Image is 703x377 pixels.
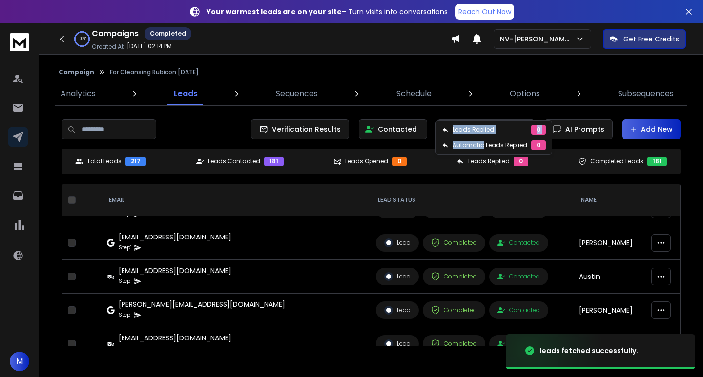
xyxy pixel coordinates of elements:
button: M [10,352,29,371]
div: Lead [384,238,411,247]
p: For Cleansing Rubicon [DATE] [110,68,199,76]
div: 0 [392,157,407,166]
img: logo [10,33,29,51]
a: Reach Out Now [455,4,514,20]
p: Subsequences [618,88,674,99]
div: 181 [264,157,284,166]
div: Lead [384,339,411,348]
button: Campaign [59,68,94,76]
p: Step 1 [119,243,132,253]
strong: Your warmest leads are on your site [207,7,342,17]
h1: Campaigns [92,28,139,40]
div: 0 [531,125,546,135]
a: Leads [168,82,204,105]
p: Sequences [276,88,318,99]
div: Completed [431,339,477,348]
p: Get Free Credits [623,34,679,44]
div: 0 [514,157,528,166]
p: Leads Replied [468,158,510,165]
button: Add New [622,119,681,139]
div: [EMAIL_ADDRESS][DOMAIN_NAME] [119,333,231,343]
div: Lead [384,272,411,281]
div: Contacted [497,306,540,314]
td: [PERSON_NAME] [573,294,645,327]
a: Subsequences [612,82,680,105]
a: Options [504,82,546,105]
p: Analytics [61,88,96,99]
p: – Turn visits into conversations [207,7,448,17]
td: [PERSON_NAME] [573,226,645,260]
p: Reach Out Now [458,7,511,17]
button: Verification Results [251,119,349,139]
div: leads fetched successfully. [540,346,638,356]
div: Completed [431,272,477,281]
div: 217 [125,157,146,166]
div: Completed [431,238,477,247]
span: AI Prompts [561,124,604,134]
a: Analytics [55,82,102,105]
div: Contacted [497,273,540,280]
div: Completed [431,306,477,315]
a: Schedule [391,82,437,105]
div: [EMAIL_ADDRESS][DOMAIN_NAME] [119,232,231,242]
div: 0 [531,140,546,150]
div: [EMAIL_ADDRESS][DOMAIN_NAME] [119,266,231,276]
div: Completed [145,27,191,40]
button: AI Prompts [544,119,613,139]
p: Created At: [92,43,125,51]
div: Contacted [497,239,540,247]
p: Completed Leads [590,158,643,165]
button: Get Free Credits [603,29,686,49]
p: Contacted [378,124,417,134]
th: LEAD STATUS [370,184,573,216]
p: Leads Replied [453,126,494,134]
p: Automatic Leads Replied [453,141,527,149]
div: Lead [384,306,411,315]
th: NAME [573,184,645,216]
p: Leads Opened [345,158,388,165]
div: 181 [647,157,667,166]
p: Step 1 [119,344,132,354]
span: Verification Results [268,124,341,134]
a: Sequences [270,82,324,105]
p: Step 1 [119,277,132,286]
div: [PERSON_NAME][EMAIL_ADDRESS][DOMAIN_NAME] [119,299,285,309]
p: 100 % [78,36,86,42]
p: Total Leads [87,158,122,165]
p: Schedule [396,88,432,99]
p: Leads Contacted [208,158,260,165]
td: Austin [573,260,645,294]
p: Leads [174,88,198,99]
th: EMAIL [101,184,370,216]
p: NV-[PERSON_NAME] [500,34,575,44]
p: [DATE] 02:14 PM [127,42,172,50]
p: Options [510,88,540,99]
p: Step 1 [119,310,132,320]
